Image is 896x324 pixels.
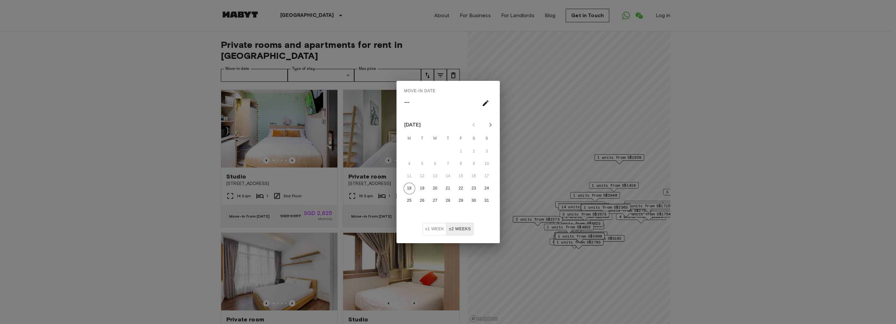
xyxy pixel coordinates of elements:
[404,183,415,194] button: 18
[404,132,415,145] span: Monday
[455,195,467,207] button: 29
[442,183,454,194] button: 21
[468,195,480,207] button: 30
[417,132,428,145] span: Tuesday
[404,86,436,96] span: Move-in date
[468,183,480,194] button: 23
[417,195,428,207] button: 26
[429,195,441,207] button: 27
[442,132,454,145] span: Thursday
[455,183,467,194] button: 22
[404,121,421,129] div: [DATE]
[423,223,447,235] button: ±1 week
[468,132,480,145] span: Saturday
[429,183,441,194] button: 20
[442,195,454,207] button: 28
[404,96,409,109] h4: ––
[481,195,493,207] button: 31
[446,223,473,235] button: ±2 weeks
[417,183,428,194] button: 19
[481,132,493,145] span: Sunday
[481,183,493,194] button: 24
[429,132,441,145] span: Wednesday
[423,223,474,235] div: Move In Flexibility
[479,97,492,110] button: calendar view is open, go to text input view
[455,132,467,145] span: Friday
[404,195,415,207] button: 25
[485,119,496,130] button: Next month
